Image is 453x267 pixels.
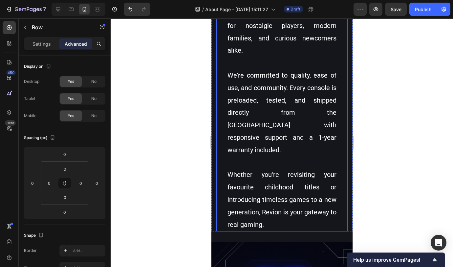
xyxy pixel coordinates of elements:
input: 0px [58,164,72,174]
input: 0 [92,178,102,188]
span: / [202,6,204,13]
div: Open Intercom Messenger [431,235,446,251]
div: Shape [24,231,45,240]
input: 0px [58,192,72,202]
iframe: Design area [211,18,353,267]
input: 0 [58,207,71,217]
button: 7 [3,3,49,16]
input: 0px [44,178,54,188]
span: Yes [68,113,74,119]
div: Mobile [24,113,36,119]
div: Add... [73,248,104,254]
span: No [91,96,97,102]
div: Beta [5,120,16,126]
button: Show survey - Help us improve GemPages! [353,256,439,264]
span: Save [391,7,401,12]
p: Advanced [65,40,87,47]
div: Desktop [24,79,39,85]
div: Publish [415,6,431,13]
div: Display on [24,62,53,71]
span: About Page - [DATE] 15:11:27 [205,6,268,13]
div: Undo/Redo [124,3,150,16]
span: Yes [68,96,74,102]
div: Spacing (px) [24,133,56,142]
p: Row [32,23,88,31]
div: 450 [6,70,16,75]
span: No [91,113,97,119]
span: No [91,79,97,85]
span: Draft [291,6,300,12]
input: 0 [28,178,37,188]
button: Publish [409,3,437,16]
input: 0 [58,149,71,159]
div: Border [24,248,37,254]
input: 0px [76,178,86,188]
div: Tablet [24,96,35,102]
p: Settings [32,40,51,47]
p: 7 [43,5,46,13]
button: Save [385,3,407,16]
span: Yes [68,79,74,85]
span: Help us improve GemPages! [353,257,431,263]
